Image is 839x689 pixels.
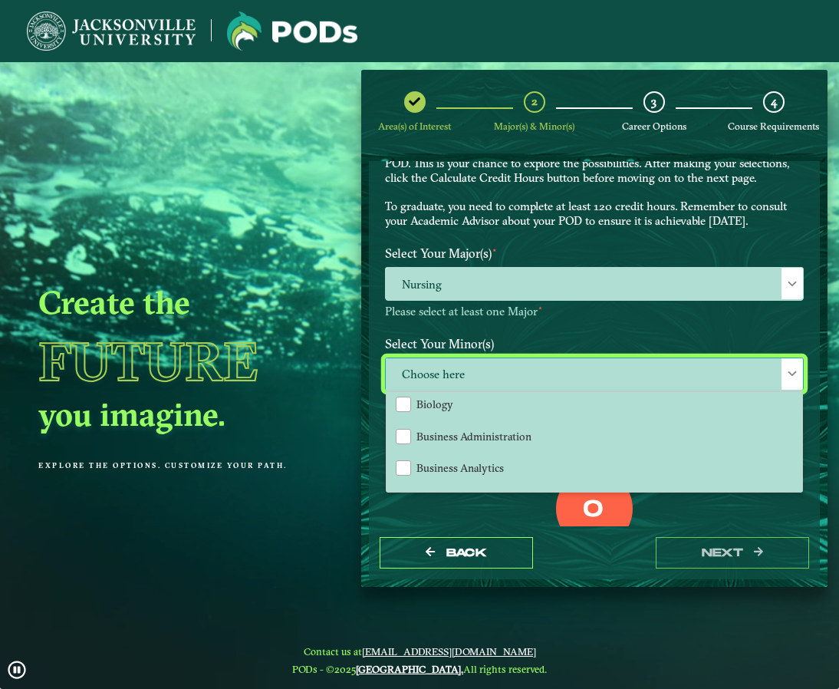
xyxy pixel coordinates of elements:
button: next [656,537,809,569]
span: Course Requirements [728,120,819,132]
span: Back [446,546,487,559]
label: Select Your Minor(s) [373,329,815,358]
span: Nursing [386,268,803,301]
p: Please select at least one Major [385,305,804,319]
h1: Future [38,328,322,394]
span: Contact us at [292,645,547,658]
span: Major(s) & Minor(s) [494,120,574,132]
a: [GEOGRAPHIC_DATA]. [356,663,463,675]
h2: Create the [38,282,322,322]
span: Business Analytics [416,461,504,475]
li: Business Administration [387,420,802,452]
span: Business Administration [416,430,531,443]
span: 2 [531,94,538,109]
a: [EMAIL_ADDRESS][DOMAIN_NAME] [362,645,536,658]
p: Explore the options. Customize your path. [38,461,322,470]
button: Back [380,537,533,569]
sup: ⋆ [492,244,498,255]
p: Choose your major(s) and minor(s) in the dropdown windows below to create a POD. This is your cha... [385,142,804,229]
span: PODs - ©2025 All rights reserved. [292,663,547,675]
span: Career Options [622,120,686,132]
li: Ceramics [387,484,802,516]
li: Biology [387,388,802,420]
li: Business Analytics [387,452,802,484]
span: Choose here [386,358,803,391]
label: 0 [583,496,604,525]
h2: you imagine. [38,394,322,434]
img: Jacksonville University logo [27,12,196,51]
label: Select Your Major(s) [373,239,815,268]
span: 3 [651,94,656,109]
span: Area(s) of Interest [378,120,451,132]
span: 4 [771,94,777,109]
sup: ⋆ [538,302,543,313]
span: Biology [416,397,453,411]
img: Jacksonville University logo [227,12,357,51]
